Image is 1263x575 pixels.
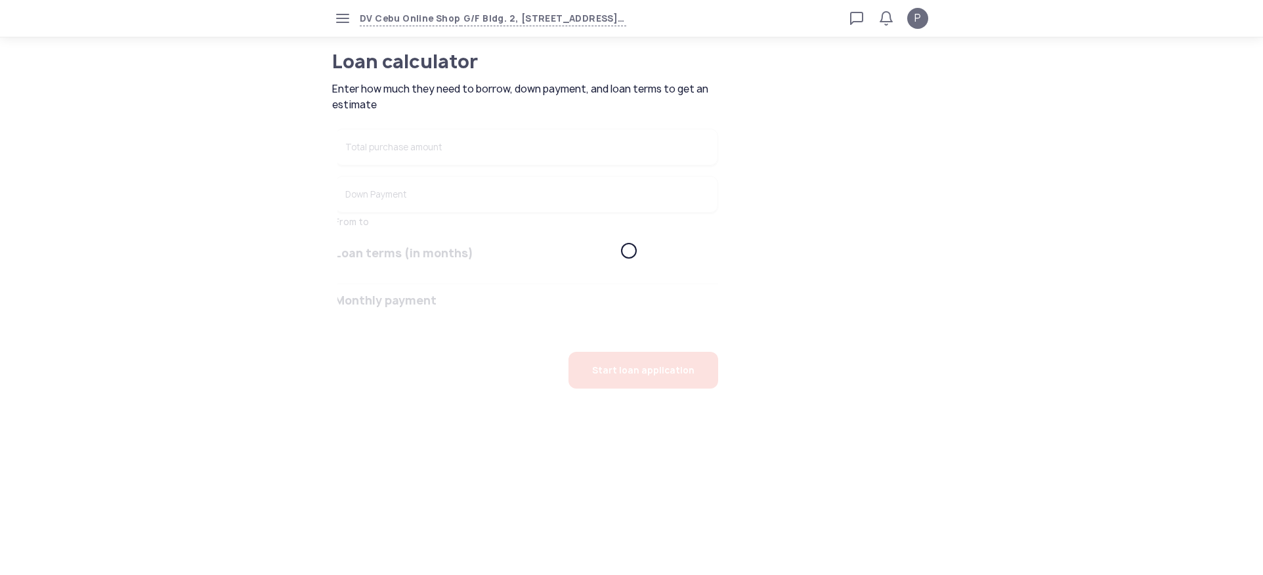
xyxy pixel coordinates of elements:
button: P [907,8,928,29]
span: P [914,11,921,26]
span: G/F Bldg. 2, [STREET_ADDRESS], [GEOGRAPHIC_DATA], [GEOGRAPHIC_DATA] [461,11,626,26]
h1: Loan calculator [332,53,670,71]
span: Enter how much they need to borrow, down payment, and loan terms to get an estimate [332,81,723,113]
button: DV Cebu Online ShopG/F Bldg. 2, [STREET_ADDRESS], [GEOGRAPHIC_DATA], [GEOGRAPHIC_DATA] [360,11,626,26]
span: DV Cebu Online Shop [360,11,461,26]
